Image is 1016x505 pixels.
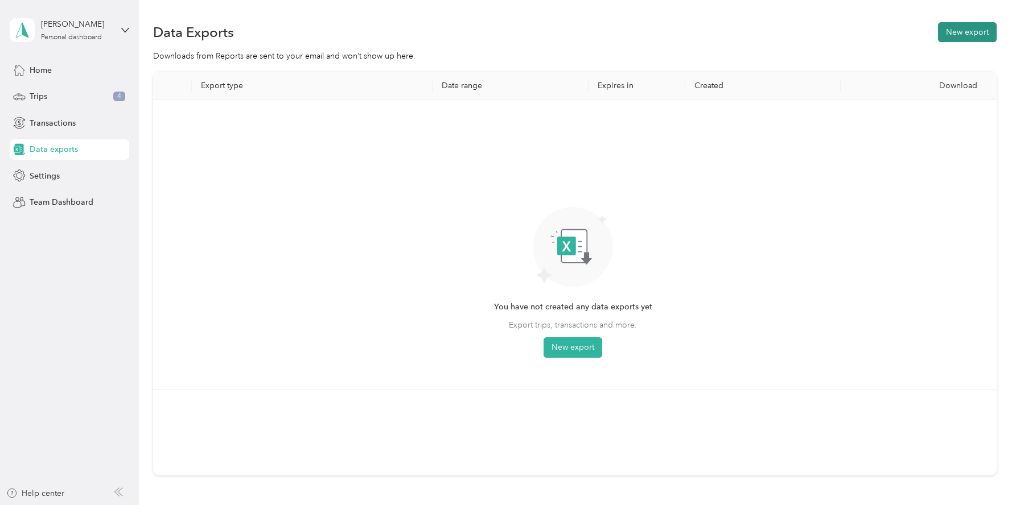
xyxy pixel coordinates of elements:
[192,72,433,100] th: Export type
[938,22,997,42] button: New export
[41,34,102,41] div: Personal dashboard
[30,90,47,102] span: Trips
[30,64,52,76] span: Home
[494,301,652,313] span: You have not created any data exports yet
[41,18,112,30] div: [PERSON_NAME]
[6,487,64,499] button: Help center
[509,319,637,331] span: Export trips, transactions and more.
[850,81,987,90] div: Download
[30,196,93,208] span: Team Dashboard
[589,72,686,100] th: Expires in
[30,117,76,129] span: Transactions
[153,50,997,62] div: Downloads from Reports are sent to your email and won’t show up here.
[952,441,1016,505] iframe: Everlance-gr Chat Button Frame
[30,170,60,182] span: Settings
[544,337,602,358] button: New export
[685,72,841,100] th: Created
[113,92,125,102] span: 4
[153,26,234,38] h1: Data Exports
[30,143,78,155] span: Data exports
[433,72,588,100] th: Date range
